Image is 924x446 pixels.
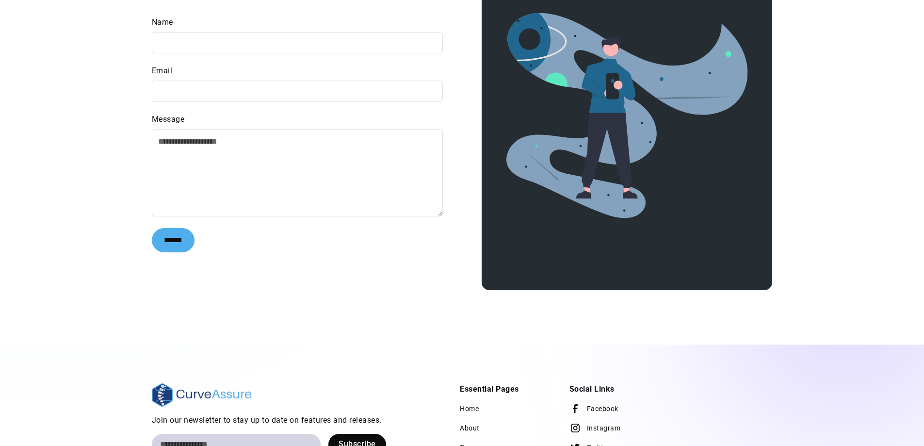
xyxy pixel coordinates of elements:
div: Essential Pages [460,383,519,395]
a: Facebook [569,399,618,418]
div: Social Links [569,383,615,395]
label: Message [152,114,443,125]
div: Facebook [587,403,618,414]
div: Join our newsletter to stay up to date on features and releases. [152,414,386,426]
label: Email [152,65,443,77]
label: Name [152,17,443,28]
form: Contact 1 Form [152,17,443,252]
a: Home [460,399,479,418]
a: About [460,418,480,438]
div: Instagram [587,422,621,434]
a: Instagram [569,418,621,438]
